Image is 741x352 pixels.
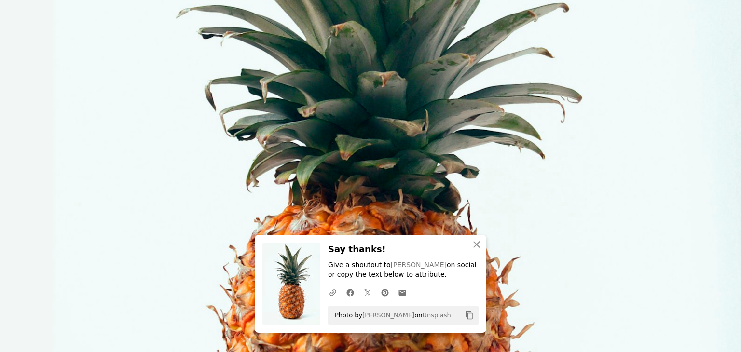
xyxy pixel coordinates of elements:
[422,311,451,319] a: Unsplash
[342,283,359,302] a: Share on Facebook
[328,260,479,280] p: Give a shoutout to on social or copy the text below to attribute.
[359,283,376,302] a: Share on Twitter
[330,308,451,323] span: Photo by on
[328,243,479,257] h3: Say thanks!
[461,307,478,324] button: Copy to clipboard
[391,261,447,269] a: [PERSON_NAME]
[362,311,414,319] a: [PERSON_NAME]
[394,283,411,302] a: Share over email
[376,283,394,302] a: Share on Pinterest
